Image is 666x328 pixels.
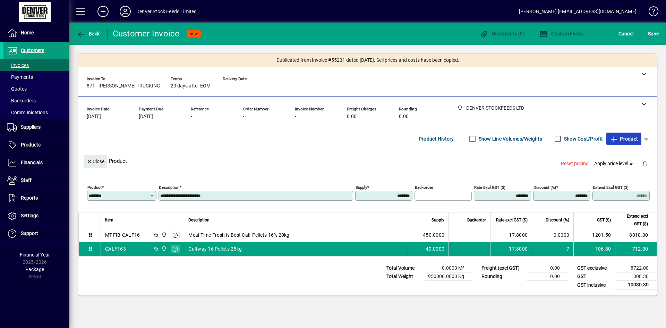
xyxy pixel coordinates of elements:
[21,124,41,130] span: Suppliers
[160,231,168,239] span: DENVER STOCKFEEDS LTD
[82,158,109,164] app-page-header-button: Close
[243,114,244,119] span: -
[87,185,102,190] mat-label: Product
[84,155,107,168] button: Close
[558,158,591,170] button: Reset pricing
[478,264,527,272] td: Freight (excl GST)
[3,119,69,136] a: Suppliers
[171,83,211,89] span: 20 days after EOM
[3,207,69,225] a: Settings
[615,281,657,289] td: 10030.30
[539,31,583,36] span: Custom Fields
[78,148,657,174] div: Product
[480,31,525,36] span: Documents (0)
[3,95,69,107] a: Backorders
[69,27,108,40] app-page-header-button: Back
[3,136,69,154] a: Products
[648,28,659,39] span: ave
[139,114,153,119] span: [DATE]
[533,185,556,190] mat-label: Discount (%)
[426,245,444,252] span: 40.0000
[478,27,527,40] button: Documents (0)
[188,245,242,252] span: Calfway 16 Pellets 25kg
[594,160,634,167] span: Apply price level
[191,114,192,119] span: -
[415,185,433,190] mat-label: Backorder
[591,158,637,170] button: Apply price level
[646,27,660,40] button: Save
[643,1,657,24] a: Knowledge Base
[3,83,69,95] a: Quotes
[532,242,573,256] td: 7
[105,232,140,238] div: MT-FIB-CALF16
[574,264,615,272] td: GST exclusive
[495,245,528,252] div: 17.8000
[573,228,615,242] td: 1201.50
[637,155,654,172] button: Delete
[77,31,100,36] span: Back
[75,27,102,40] button: Back
[432,216,444,224] span: Supply
[25,267,44,272] span: Package
[3,24,69,42] a: Home
[527,272,568,281] td: 0.00
[92,5,114,18] button: Add
[495,232,528,238] div: 17.8000
[105,216,113,224] span: Item
[21,195,38,201] span: Reports
[7,98,36,103] span: Backorders
[496,216,528,224] span: Rate excl GST ($)
[423,232,444,238] span: 450.0000
[561,160,589,167] span: Reset pricing
[189,32,198,36] span: NEW
[618,28,634,39] span: Cancel
[3,225,69,242] a: Support
[593,185,629,190] mat-label: Extend excl GST ($)
[21,213,39,218] span: Settings
[347,114,357,119] span: 0.00
[383,272,425,281] td: Total Weight
[478,272,527,281] td: Rounding
[610,133,638,144] span: Product
[477,135,542,142] label: Show Line Volumes/Weights
[86,156,104,167] span: Close
[648,31,651,36] span: S
[399,114,409,119] span: 0.00
[3,107,69,118] a: Communications
[188,232,289,238] span: Meal Time Fresh is Best Calf Pellets 16% 20kg
[21,230,38,236] span: Support
[188,216,210,224] span: Description
[425,264,472,272] td: 0.0000 M³
[527,264,568,272] td: 0.00
[7,86,27,92] span: Quotes
[519,6,637,17] div: [PERSON_NAME] [EMAIL_ADDRESS][DOMAIN_NAME]
[113,28,180,39] div: Customer Invoice
[3,172,69,189] a: Staff
[3,190,69,207] a: Reports
[114,5,136,18] button: Profile
[295,114,296,119] span: -
[21,142,41,148] span: Products
[563,135,603,142] label: Show Cost/Profit
[532,228,573,242] td: 0.0000
[615,272,657,281] td: 1308.30
[606,133,641,145] button: Product
[574,281,615,289] td: GST inclusive
[159,185,179,190] mat-label: Description
[136,6,197,17] div: Denver Stock Feeds Limited
[546,216,569,224] span: Discount (%)
[356,185,367,190] mat-label: Supply
[3,71,69,83] a: Payments
[223,83,224,89] span: -
[538,27,585,40] button: Custom Fields
[637,160,654,167] app-page-header-button: Delete
[7,74,33,80] span: Payments
[574,272,615,281] td: GST
[21,48,44,53] span: Customers
[474,185,505,190] mat-label: Rate excl GST ($)
[573,242,615,256] td: 106.80
[3,59,69,71] a: Invoices
[21,30,34,35] span: Home
[20,252,50,258] span: Financial Year
[105,245,126,252] div: CALF163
